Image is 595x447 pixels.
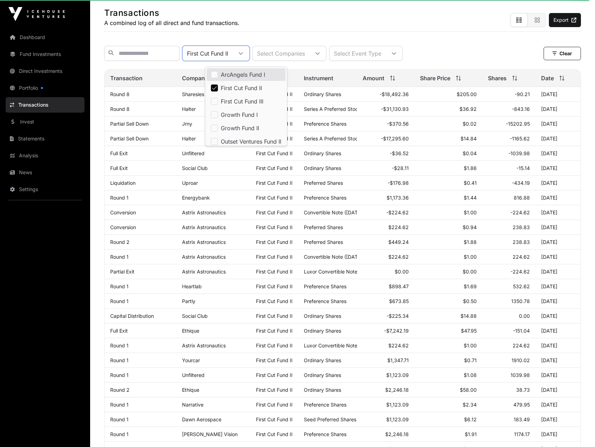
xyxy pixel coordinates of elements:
[461,313,477,319] span: $14.88
[182,372,205,378] a: Unfiltered
[304,91,341,97] span: Ordinary Shares
[256,416,293,422] a: First Cut Fund II
[560,413,595,447] iframe: Chat Widget
[535,190,581,205] td: [DATE]
[357,161,414,176] td: -$28.11
[221,125,259,131] span: Growth Fund II
[511,372,530,378] span: 1039.98
[304,372,341,378] span: Ordinary Shares
[464,180,477,186] span: $0.41
[304,136,361,141] span: Series A Preferred Stock
[461,328,477,334] span: $47.95
[182,283,202,289] a: Heartlab
[513,224,530,230] span: 238.83
[544,47,581,60] button: Clear
[304,269,378,275] span: Luxor Convertible Note ([DATE])
[464,254,477,260] span: $1.00
[6,182,84,197] a: Settings
[110,283,129,289] a: Round 1
[357,264,414,279] td: $0.00
[256,165,293,171] a: First Cut Fund II
[516,387,530,393] span: 38.73
[463,150,477,156] span: $0.04
[508,150,530,156] span: -1039.98
[464,357,477,363] span: $0.71
[357,250,414,264] td: $224.62
[256,180,293,186] a: First Cut Fund II
[460,387,477,393] span: $58.00
[182,239,226,245] a: Astrix Astronautics
[304,298,346,304] span: Preference Shares
[304,431,346,437] span: Preference Shares
[464,372,477,378] span: $1.08
[513,402,530,408] span: 479.95
[110,91,130,97] a: Round 8
[8,7,65,21] img: Icehouse Ventures Logo
[182,209,226,215] a: Astrix Astronautics
[304,74,333,82] span: Instrument
[464,416,477,422] span: $6.12
[357,146,414,161] td: -$36.52
[256,269,293,275] a: First Cut Fund II
[514,416,530,422] span: 183.49
[182,269,226,275] a: Astrix Astronautics
[488,74,507,82] span: Shares
[110,254,129,260] a: Round 1
[110,328,128,334] a: Full Exit
[464,239,477,245] span: $1.88
[512,180,530,186] span: -434.19
[256,372,293,378] a: First Cut Fund II
[357,368,414,383] td: $1,123.09
[221,85,262,91] span: First Cut Fund II
[513,342,530,348] span: 224.62
[514,431,530,437] span: 1174.17
[183,46,232,61] div: First Cut Fund II
[304,239,343,245] span: Preferred Shares
[535,102,581,117] td: [DATE]
[357,131,414,146] td: -$17,295.60
[182,298,195,304] a: Partly
[110,372,129,378] a: Round 1
[304,416,356,422] span: Seed Preferred Shares
[182,136,196,141] a: Halter
[207,108,286,121] li: Growth Fund I
[221,72,265,77] span: ArcAngels Fund I
[535,131,581,146] td: [DATE]
[535,220,581,235] td: [DATE]
[535,205,581,220] td: [DATE]
[464,195,477,201] span: $1.44
[182,357,200,363] a: Yourcar
[256,313,293,319] a: First Cut Fund II
[535,323,581,338] td: [DATE]
[535,264,581,279] td: [DATE]
[463,224,477,230] span: $0.94
[461,136,477,141] span: $14.84
[304,150,341,156] span: Ordinary Shares
[464,209,477,215] span: $1.00
[182,150,205,156] a: Unfiltered
[357,176,414,190] td: -$176.98
[363,74,384,82] span: Amount
[535,309,581,323] td: [DATE]
[207,122,286,134] li: Growth Fund II
[535,294,581,309] td: [DATE]
[182,402,203,408] a: Narrative
[357,235,414,250] td: $449.24
[304,387,341,393] span: Ordinary Shares
[256,357,293,363] a: First Cut Fund II
[463,121,477,127] span: $0.02
[182,387,199,393] a: Ethique
[256,254,293,260] a: First Cut Fund II
[182,180,198,186] a: Uproar
[6,148,84,163] a: Analysis
[535,176,581,190] td: [DATE]
[6,165,84,180] a: News
[535,117,581,131] td: [DATE]
[304,165,341,171] span: Ordinary Shares
[6,97,84,113] a: Transactions
[357,338,414,353] td: $224.62
[463,269,477,275] span: $0.00
[182,106,196,112] a: Halter
[182,224,226,230] a: Astrix Astronautics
